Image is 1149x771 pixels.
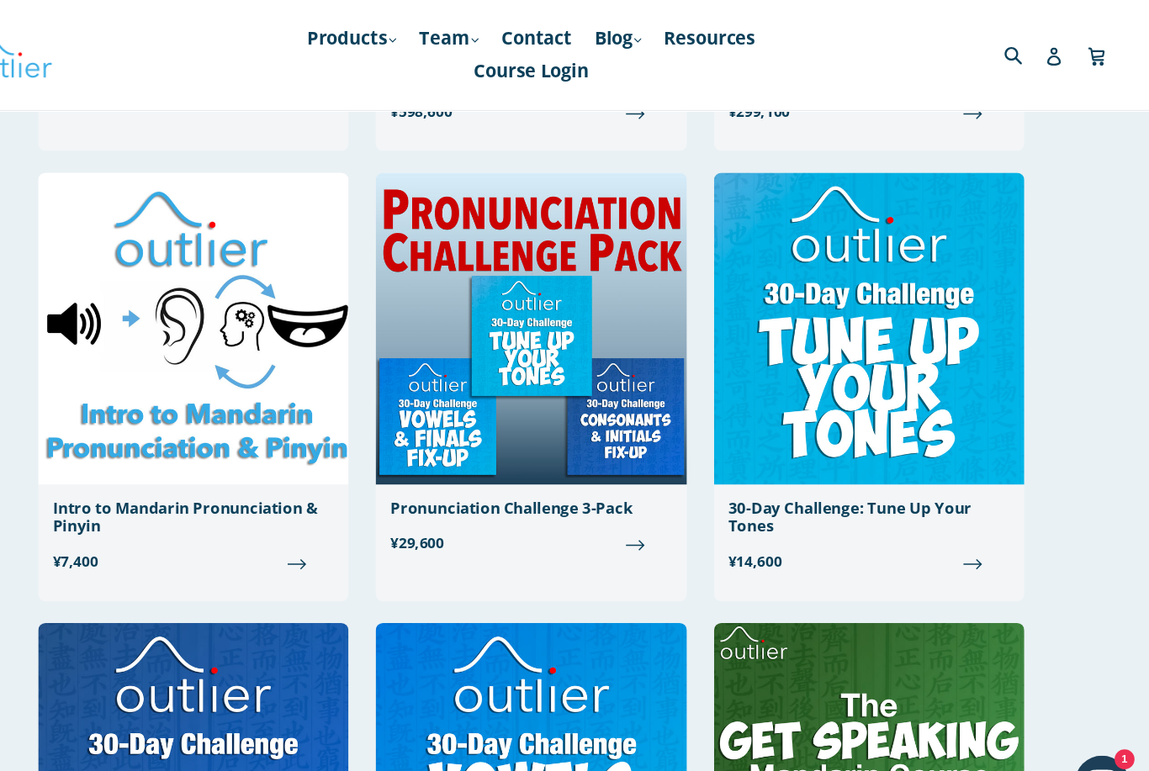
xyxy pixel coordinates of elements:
a: Contact [538,21,621,51]
div: 30-Day Challenge: Tune Up Your Tones [758,464,1019,499]
inbox-online-store-chat: Shopify online store chat [1075,703,1136,758]
img: Outlier Linguistics [46,27,130,76]
a: Blog [625,21,686,51]
a: 30-Day Challenge: Tune Up Your Tones ¥14,600 [744,161,1033,546]
span: ¥29,600 [443,494,705,515]
span: ¥14,600 [758,512,1019,532]
a: Pronunciation Challenge 3-Pack ¥29,600 [430,161,718,528]
span: ¥7,400 [130,512,391,532]
a: Resources [690,21,792,51]
img: Intro to Mandarin Pronunciation & Pinyin [116,161,405,451]
a: Team [462,21,534,51]
img: Pronunciation Challenge 3-Pack [430,161,718,451]
a: Course Login [513,51,637,82]
a: Products [357,21,458,51]
div: Pronunciation Challenge 3-Pack [443,464,705,481]
a: Intro to Mandarin Pronunciation & Pinyin ¥7,400 [116,161,405,546]
img: 30-Day Challenge: Tune Up Your Tones [744,161,1033,451]
div: Intro to Mandarin Pronunciation & Pinyin [130,464,391,499]
input: Search [1010,34,1056,68]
